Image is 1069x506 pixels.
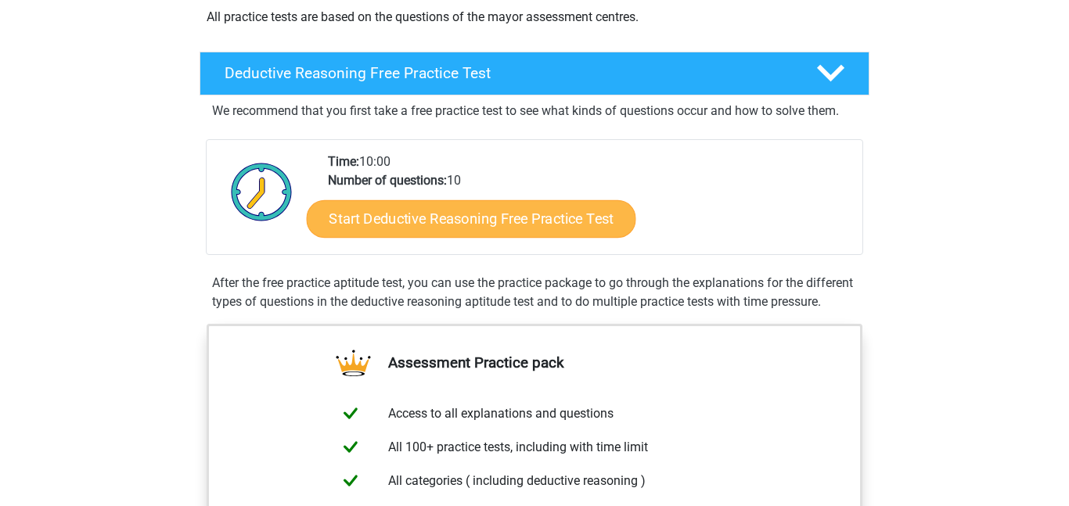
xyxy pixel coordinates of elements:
img: Clock [222,153,301,231]
h4: Deductive Reasoning Free Practice Test [225,64,791,82]
p: All practice tests are based on the questions of the mayor assessment centres. [207,8,862,27]
p: We recommend that you first take a free practice test to see what kinds of questions occur and ho... [212,102,857,120]
a: Start Deductive Reasoning Free Practice Test [307,199,636,237]
a: Deductive Reasoning Free Practice Test [193,52,876,95]
b: Number of questions: [328,173,447,188]
div: After the free practice aptitude test, you can use the practice package to go through the explana... [206,274,863,311]
div: 10:00 10 [316,153,862,254]
b: Time: [328,154,359,169]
